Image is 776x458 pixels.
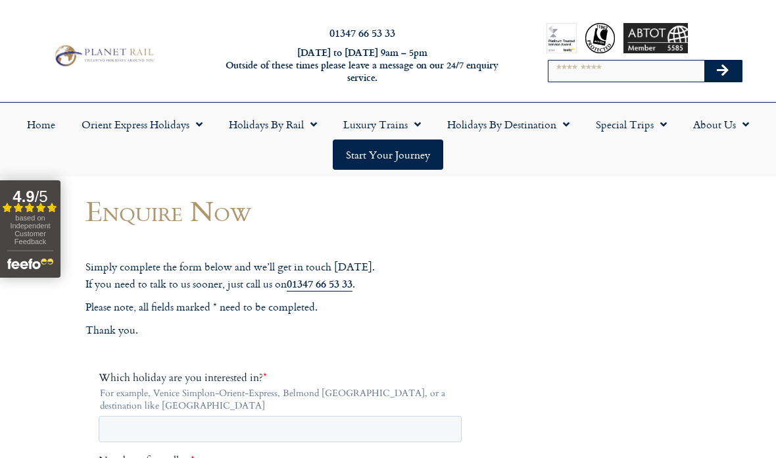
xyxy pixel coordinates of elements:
h1: Enquire Now [85,195,480,226]
h6: [DATE] to [DATE] 9am – 5pm Outside of these times please leave a message on our 24/7 enquiry serv... [210,47,514,84]
a: Holidays by Rail [216,109,330,140]
a: Orient Express Holidays [68,109,216,140]
a: Holidays by Destination [434,109,583,140]
a: Special Trips [583,109,680,140]
a: Home [14,109,68,140]
a: About Us [680,109,762,140]
button: Search [704,61,742,82]
p: Simply complete the form below and we’ll get in touch [DATE]. If you need to talk to us sooner, j... [85,259,480,293]
a: Start your Journey [333,140,443,170]
img: Planet Rail Train Holidays Logo [51,43,156,68]
span: Your last name [184,294,251,309]
a: Luxury Trains [330,109,434,140]
p: Please note, all fields marked * need to be completed. [85,299,480,316]
p: Thank you. [85,322,480,339]
a: 01347 66 53 33 [329,25,395,40]
nav: Menu [7,109,769,170]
